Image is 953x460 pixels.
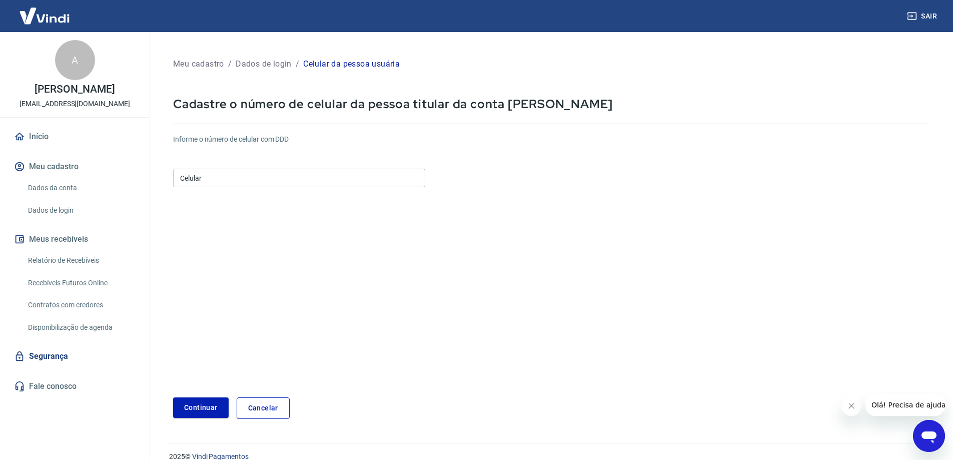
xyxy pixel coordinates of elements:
[12,345,138,367] a: Segurança
[237,397,290,419] a: Cancelar
[6,7,84,15] span: Olá! Precisa de ajuda?
[12,126,138,148] a: Início
[24,317,138,338] a: Disponibilização de agenda
[173,134,929,145] h6: Informe o número de celular com DDD
[173,58,224,70] p: Meu cadastro
[12,375,138,397] a: Fale conosco
[173,397,229,418] button: Continuar
[12,156,138,178] button: Meu cadastro
[35,84,115,95] p: [PERSON_NAME]
[24,295,138,315] a: Contratos com credores
[24,200,138,221] a: Dados de login
[12,1,77,31] img: Vindi
[913,420,945,452] iframe: Botão para abrir a janela de mensagens
[12,228,138,250] button: Meus recebíveis
[303,58,400,70] p: Celular da pessoa usuária
[296,58,299,70] p: /
[24,178,138,198] a: Dados da conta
[24,273,138,293] a: Recebíveis Futuros Online
[55,40,95,80] div: A
[228,58,232,70] p: /
[236,58,292,70] p: Dados de login
[841,396,861,416] iframe: Fechar mensagem
[20,99,130,109] p: [EMAIL_ADDRESS][DOMAIN_NAME]
[24,250,138,271] a: Relatório de Recebíveis
[865,394,945,416] iframe: Mensagem da empresa
[905,7,941,26] button: Sair
[173,96,929,112] p: Cadastre o número de celular da pessoa titular da conta [PERSON_NAME]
